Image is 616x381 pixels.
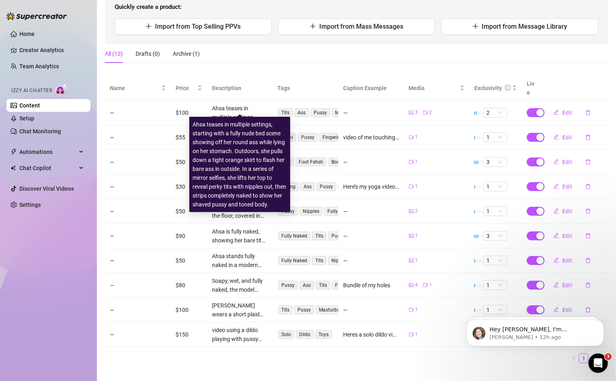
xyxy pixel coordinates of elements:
[415,257,418,264] span: 1
[105,76,171,101] th: Name
[319,23,403,30] span: Import from Mass Messages
[547,254,579,267] button: Edit
[278,256,310,265] span: Fully Naked
[585,159,591,165] span: delete
[423,110,428,115] span: video-camera
[553,257,559,263] span: edit
[171,199,207,224] td: $50
[579,156,597,168] button: delete
[316,305,352,314] span: Masturbation
[409,110,414,115] span: picture
[55,84,68,95] img: AI Chatter
[173,49,200,58] div: Archive (1)
[105,49,123,58] div: All (12)
[171,76,207,101] th: Price
[409,84,459,93] span: Media
[589,354,608,373] iframe: Intercom live chat
[278,108,293,117] span: Tits
[562,183,572,190] span: Edit
[547,229,579,242] button: Edit
[212,276,268,294] div: Soapy, wet, and fully naked, the model teases in a bubble-filled bathroom, bending over to show o...
[328,158,354,166] span: Bodysuit
[11,87,52,95] span: Izzy AI Chatter
[409,283,414,288] span: picture
[522,76,542,101] th: Live
[278,19,435,35] button: Import from Mass Messages
[300,281,314,290] span: Ass
[105,273,171,298] td: —
[176,84,196,93] span: Price
[430,109,432,116] span: 2
[272,76,338,101] th: Tags
[486,256,504,265] span: 1
[298,133,318,142] span: Pussy
[415,183,418,190] span: 1
[579,205,597,218] button: delete
[328,256,351,265] span: Nipples
[105,125,171,150] td: —
[486,158,504,166] span: 3
[553,282,559,288] span: edit
[278,330,294,339] span: Solo
[415,281,418,289] span: 4
[212,104,268,122] div: Ahsa teases in multiple settings, starting with a fully nude bed scene showing off her round ass ...
[105,322,171,347] td: —
[19,202,41,208] a: Settings
[343,133,399,142] div: video of me touching my pussy wet asf dadddy
[486,281,504,290] span: 1
[319,133,346,142] span: Fingering
[343,305,399,314] div: —
[171,322,207,347] td: $150
[474,84,502,93] div: Exclusivity
[10,149,17,155] span: thunderbolt
[19,102,40,109] a: Content
[310,23,316,29] span: plus
[105,199,171,224] td: —
[585,110,591,116] span: delete
[343,330,399,339] div: Heres a solo dildo video you’ll love it
[547,180,579,193] button: Edit
[547,279,579,292] button: Edit
[562,159,572,165] span: Edit
[409,234,414,238] span: picture
[486,207,504,216] span: 1
[110,84,159,93] span: Name
[562,257,572,264] span: Edit
[343,158,399,166] div: —
[409,135,414,140] span: video-camera
[332,281,364,290] span: Fully Naked
[605,354,612,360] span: 3
[296,330,314,339] span: Dildo
[6,12,67,20] img: logo-BBDzfeDw.svg
[553,134,559,140] span: edit
[409,258,414,263] span: picture
[343,182,399,191] div: Here’s my yoga video. You can see up close a little bit. Does this make you horny baby?
[547,106,579,119] button: Edit
[212,326,268,343] div: video using a dildo playing with pussy close up She spreads her legs wide on the floor, giving ex...
[486,232,504,240] span: 3
[562,282,572,288] span: Edit
[19,44,84,57] a: Creator Analytics
[553,233,559,238] span: edit
[486,108,504,117] span: 2
[409,160,414,164] span: video-camera
[553,208,559,214] span: edit
[562,233,572,239] span: Edit
[105,248,171,273] td: —
[409,332,414,337] span: video-camera
[415,207,418,215] span: 2
[486,133,504,142] span: 1
[171,125,207,150] td: $55
[19,162,77,175] span: Chat Copilot
[278,232,310,240] span: Fully Naked
[585,233,591,239] span: delete
[562,208,572,215] span: Edit
[171,224,207,248] td: $90
[171,175,207,199] td: $30
[404,76,470,101] th: Media
[579,229,597,242] button: delete
[294,305,314,314] span: Pussy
